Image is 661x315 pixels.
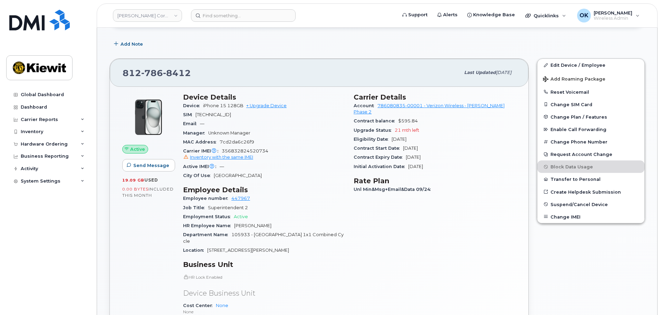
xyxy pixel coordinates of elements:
iframe: Messenger Launcher [631,285,656,310]
span: [GEOGRAPHIC_DATA] [214,173,262,178]
span: Employment Status [183,214,234,219]
span: [DATE] [403,146,418,151]
span: Suspend/Cancel Device [550,202,608,207]
span: [DATE] [392,137,406,142]
span: Employee number [183,196,231,201]
button: Add Note [109,38,149,50]
a: Kiewit Corporation [113,9,182,22]
span: Support [408,11,428,18]
span: Contract Start Date [354,146,403,151]
button: Change Phone Number [537,136,644,148]
a: 447967 [231,196,250,201]
a: Support [397,8,432,22]
span: Upgrade Status [354,128,395,133]
span: Knowledge Base [473,11,515,18]
h3: Employee Details [183,186,345,194]
span: Department Name [183,232,231,237]
span: Alerts [443,11,458,18]
span: Eligibility Date [354,137,392,142]
span: 356832824520734 [183,148,345,161]
span: Inventory with the same IMEI [190,155,253,160]
span: Carrier IMEI [183,148,222,154]
button: Add Roaming Package [537,72,644,86]
input: Find something... [191,9,296,22]
span: Contract balance [354,118,398,123]
span: [DATE] [406,155,421,160]
span: Send Message [133,162,169,169]
span: OK [579,11,588,20]
span: Active [130,146,145,152]
a: Create Helpdesk Submission [537,186,644,198]
span: Device [183,103,203,108]
button: Reset Voicemail [537,86,644,98]
span: 0.00 Bytes [122,187,149,192]
span: Cost Center [183,303,216,308]
span: Quicklinks [534,13,559,18]
span: [PERSON_NAME] [594,10,632,16]
button: Transfer to Personal [537,173,644,185]
span: [TECHNICAL_ID] [195,112,231,117]
span: City Of Use [183,173,214,178]
span: Active [234,214,248,219]
button: Change IMEI [537,211,644,223]
a: None [216,303,228,308]
h3: Carrier Details [354,93,516,101]
span: Active IMEI [183,164,220,169]
button: Send Message [122,159,175,172]
span: $595.84 [398,118,418,123]
span: 21 mth left [395,128,419,133]
span: Superintendent 2 [208,205,248,210]
a: Knowledge Base [462,8,520,22]
span: Manager [183,130,208,136]
img: iPhone_15_Black.png [128,96,169,138]
h3: Device Details [183,93,345,101]
span: Account [354,103,377,108]
span: included this month [122,186,174,198]
a: + Upgrade Device [246,103,287,108]
button: Change Plan / Features [537,111,644,123]
span: Unl Min&Msg+Email&Data 09/24 [354,187,434,192]
span: Wireless Admin [594,16,632,21]
div: Quicklinks [520,9,571,22]
span: [DATE] [408,164,423,169]
button: Block Data Usage [537,160,644,173]
p: HR Lock Enabled [183,274,345,280]
span: Contract Expiry Date [354,155,406,160]
span: Initial Activation Date [354,164,408,169]
span: — [220,164,224,169]
span: Add Roaming Package [543,76,605,83]
button: Enable Call Forwarding [537,123,644,136]
span: Enable Call Forwarding [550,127,606,132]
a: 786080835-00001 - Verizon Wireless - [PERSON_NAME] Phase 2 [354,103,505,114]
span: Change Plan / Features [550,114,607,119]
span: [STREET_ADDRESS][PERSON_NAME] [207,248,289,253]
span: Last updated [464,70,496,75]
span: used [144,177,158,183]
p: None [183,309,345,315]
span: MAC Address [183,139,220,145]
span: Unknown Manager [208,130,250,136]
h3: Business Unit [183,260,345,269]
button: Change SIM Card [537,98,644,111]
button: Suspend/Cancel Device [537,198,644,211]
span: Add Note [121,41,143,47]
span: 7cd2da6c26f9 [220,139,254,145]
p: Device Business Unit [183,288,345,298]
a: Alerts [432,8,462,22]
span: [DATE] [496,70,511,75]
span: 105933 - [GEOGRAPHIC_DATA] 1x1 Combined Cycle [183,232,344,243]
a: Inventory with the same IMEI [183,155,253,160]
span: 19.09 GB [122,178,144,183]
button: Request Account Change [537,148,644,160]
span: 8412 [163,68,191,78]
span: Location [183,248,207,253]
h3: Rate Plan [354,177,516,185]
span: [PERSON_NAME] [234,223,271,228]
span: iPhone 15 128GB [203,103,243,108]
a: Edit Device / Employee [537,59,644,71]
span: HR Employee Name [183,223,234,228]
div: Olivia Keller [572,9,644,22]
span: Email [183,121,200,126]
span: Job Title [183,205,208,210]
span: 786 [141,68,163,78]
